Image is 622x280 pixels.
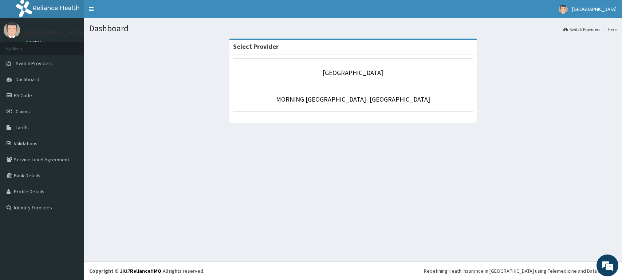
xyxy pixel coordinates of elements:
[84,261,622,280] footer: All rights reserved.
[89,268,163,274] strong: Copyright © 2017 .
[25,40,43,45] a: Online
[16,108,30,115] span: Claims
[25,29,86,36] p: [GEOGRAPHIC_DATA]
[563,26,600,32] a: Switch Providers
[89,24,617,33] h1: Dashboard
[559,5,568,14] img: User Image
[16,76,39,83] span: Dashboard
[130,268,161,274] a: RelianceHMO
[601,26,617,32] li: Here
[16,60,53,67] span: Switch Providers
[424,267,617,275] div: Redefining Heath Insurance in [GEOGRAPHIC_DATA] using Telemedicine and Data Science!
[572,6,617,12] span: [GEOGRAPHIC_DATA]
[16,124,29,131] span: Tariffs
[323,68,383,77] a: [GEOGRAPHIC_DATA]
[276,95,430,103] a: MORNING [GEOGRAPHIC_DATA]- [GEOGRAPHIC_DATA]
[4,22,20,38] img: User Image
[233,42,279,51] strong: Select Provider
